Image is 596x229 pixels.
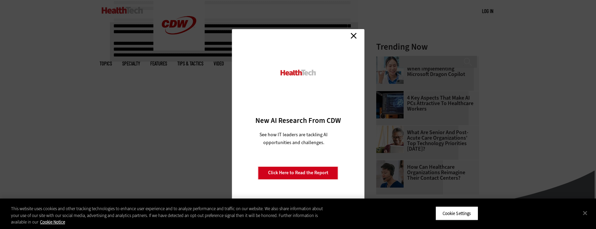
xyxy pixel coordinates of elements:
[40,219,65,225] a: More information about your privacy
[578,205,593,220] button: Close
[258,166,338,179] a: Click Here to Read the Report
[279,69,317,76] img: HealthTech_0.png
[256,131,332,147] p: See how IT leaders are tackling AI opportunities and challenges.
[435,206,478,220] button: Cookie Settings
[348,31,359,41] a: Close
[244,116,352,125] h3: New AI Research From CDW
[11,205,328,226] div: This website uses cookies and other tracking technologies to enhance user experience and to analy...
